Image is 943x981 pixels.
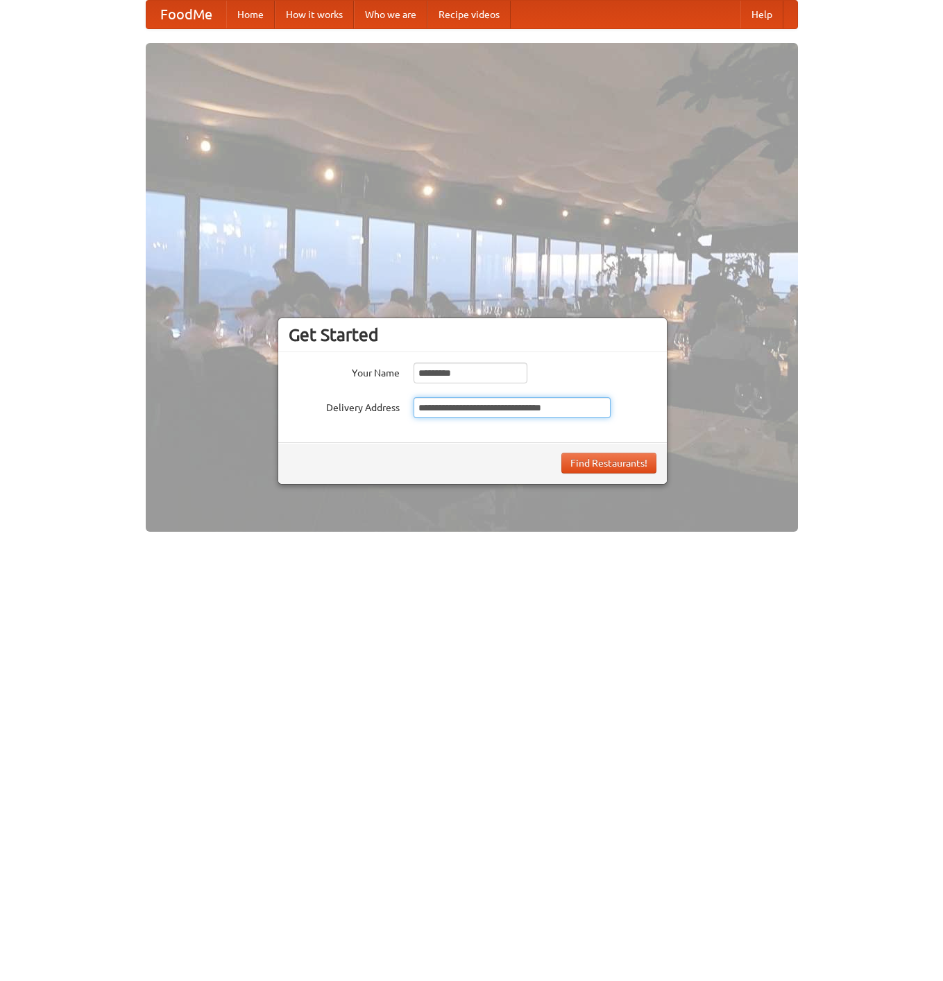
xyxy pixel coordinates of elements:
a: Home [226,1,275,28]
label: Your Name [289,363,400,380]
a: How it works [275,1,354,28]
h3: Get Started [289,324,656,345]
a: Who we are [354,1,427,28]
label: Delivery Address [289,397,400,415]
a: FoodMe [146,1,226,28]
a: Recipe videos [427,1,511,28]
a: Help [740,1,783,28]
button: Find Restaurants! [561,453,656,474]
